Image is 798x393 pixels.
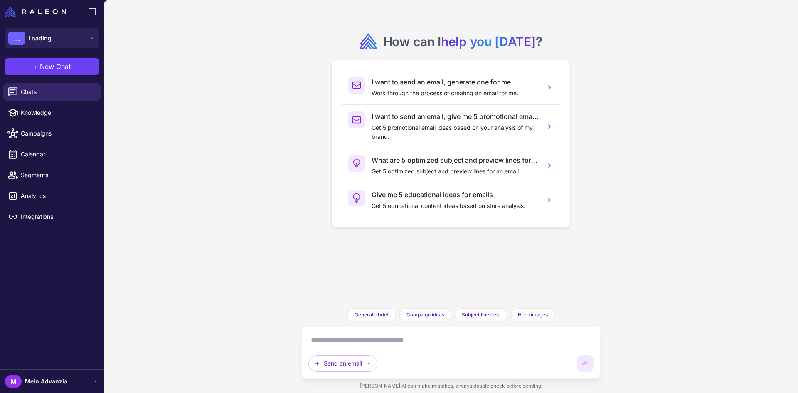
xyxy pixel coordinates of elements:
[3,208,101,225] a: Integrations
[308,355,377,372] button: Send an email
[372,201,539,210] p: Get 5 educational content ideas based on store analysis.
[455,308,507,321] button: Subject line help
[21,191,94,200] span: Analytics
[372,190,539,200] h3: Give me 5 educational ideas for emails
[511,308,555,321] button: Hero images
[355,311,389,319] span: Generate brief
[372,167,539,176] p: Get 5 optimized subject and preview lines for an email.
[3,125,101,142] a: Campaigns
[21,108,94,117] span: Knowledge
[3,187,101,205] a: Analytics
[347,308,396,321] button: Generate brief
[518,311,548,319] span: Hero images
[21,171,94,180] span: Segments
[301,379,601,393] div: [PERSON_NAME] AI can make mistakes, always double check before sending.
[372,89,539,98] p: Work through the process of creating an email for me.
[21,87,94,96] span: Chats
[3,166,101,184] a: Segments
[383,33,542,50] h2: How can I ?
[372,123,539,141] p: Get 5 promotional email ideas based on your analysis of my brand.
[21,150,94,159] span: Calendar
[28,34,57,43] span: Loading...
[3,104,101,121] a: Knowledge
[406,311,444,319] span: Campaign ideas
[8,32,25,45] div: ...
[372,155,539,165] h3: What are 5 optimized subject and preview lines for an email?
[372,111,539,121] h3: I want to send an email, give me 5 promotional email ideas.
[25,377,67,386] span: Mein Advanzia
[5,28,99,48] button: ...Loading...
[34,62,38,72] span: +
[40,62,71,72] span: New Chat
[5,375,22,388] div: M
[5,58,99,75] button: +New Chat
[21,212,94,221] span: Integrations
[441,34,536,49] span: help you [DATE]
[462,311,500,319] span: Subject line help
[21,129,94,138] span: Campaigns
[3,146,101,163] a: Calendar
[3,83,101,101] a: Chats
[372,77,539,87] h3: I want to send an email, generate one for me
[399,308,451,321] button: Campaign ideas
[5,7,66,17] img: Raleon Logo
